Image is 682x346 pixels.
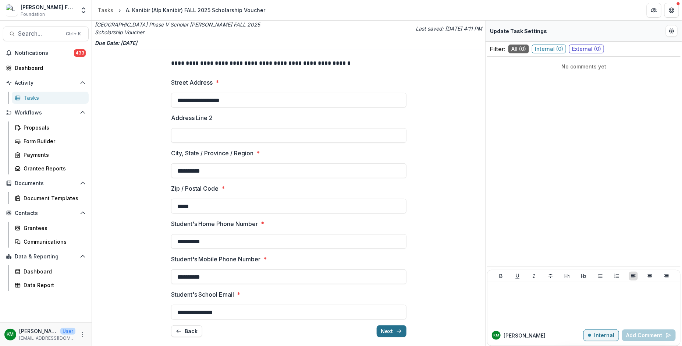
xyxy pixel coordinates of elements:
[171,113,213,122] p: Address Line 2
[171,149,254,158] p: City, State / Province / Region
[3,107,89,119] button: Open Workflows
[15,254,77,260] span: Data & Reporting
[12,149,89,161] a: Payments
[95,39,482,47] p: Due Date: [DATE]
[377,325,406,337] button: Next
[290,25,483,32] p: Last saved: [DATE] 4:11 PM
[646,272,654,280] button: Align Center
[15,80,77,86] span: Activity
[78,3,89,18] button: Open entity switcher
[18,30,61,37] span: Search...
[532,45,566,53] span: Internal ( 0 )
[7,332,14,337] div: Kate Morris
[6,4,18,16] img: Lavelle Fund for the Blind
[21,3,75,11] div: [PERSON_NAME] Fund for the Blind
[12,265,89,278] a: Dashboard
[15,210,77,216] span: Contacts
[12,162,89,174] a: Grantee Reports
[563,272,572,280] button: Heading 1
[579,272,588,280] button: Heading 2
[24,137,83,145] div: Form Builder
[24,194,83,202] div: Document Templates
[622,329,676,341] button: Add Comment
[490,27,547,35] p: Update Task Settings
[21,11,45,18] span: Foundation
[171,325,202,337] button: Back
[596,272,605,280] button: Bullet List
[24,165,83,172] div: Grantee Reports
[3,77,89,89] button: Open Activity
[664,3,679,18] button: Get Help
[24,94,83,102] div: Tasks
[95,21,287,36] p: [GEOGRAPHIC_DATA] Phase V Scholar [PERSON_NAME] FALL 2025 Scholarship Voucher
[24,238,83,246] div: Communications
[12,192,89,204] a: Document Templates
[666,25,678,37] button: Edit Form Settings
[24,281,83,289] div: Data Report
[3,207,89,219] button: Open Contacts
[95,5,116,15] a: Tasks
[647,3,661,18] button: Partners
[171,78,213,87] p: Street Address
[15,64,83,72] div: Dashboard
[12,236,89,248] a: Communications
[513,272,522,280] button: Underline
[12,279,89,291] a: Data Report
[126,6,265,14] div: A. Kanibir (Alp Kanibir) FALL 2025 Scholarship Voucher
[493,333,499,337] div: Kate Morris
[594,332,614,339] p: Internal
[569,45,604,53] span: External ( 0 )
[19,327,57,335] p: [PERSON_NAME]
[12,121,89,134] a: Proposals
[490,45,505,53] p: Filter:
[24,151,83,159] div: Payments
[3,177,89,189] button: Open Documents
[612,272,621,280] button: Ordered List
[78,330,87,339] button: More
[504,332,546,339] p: [PERSON_NAME]
[15,180,77,187] span: Documents
[171,184,219,193] p: Zip / Postal Code
[3,251,89,262] button: Open Data & Reporting
[74,49,86,57] span: 433
[583,329,619,341] button: Internal
[15,110,77,116] span: Workflows
[629,272,638,280] button: Align Left
[24,268,83,275] div: Dashboard
[98,6,113,14] div: Tasks
[171,255,261,264] p: Student's Mobile Phone Number
[19,335,75,342] p: [EMAIL_ADDRESS][DOMAIN_NAME]
[12,222,89,234] a: Grantees
[171,219,258,228] p: Student's Home Phone Number
[12,92,89,104] a: Tasks
[24,224,83,232] div: Grantees
[530,272,539,280] button: Italicize
[15,50,74,56] span: Notifications
[3,47,89,59] button: Notifications433
[60,328,75,335] p: User
[662,272,671,280] button: Align Right
[12,135,89,147] a: Form Builder
[24,124,83,131] div: Proposals
[64,30,82,38] div: Ctrl + K
[508,45,529,53] span: All ( 0 )
[497,272,505,280] button: Bold
[95,5,268,15] nav: breadcrumb
[171,290,234,299] p: Student's School Email
[546,272,555,280] button: Strike
[3,62,89,74] a: Dashboard
[490,63,678,70] p: No comments yet
[3,27,89,41] button: Search...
